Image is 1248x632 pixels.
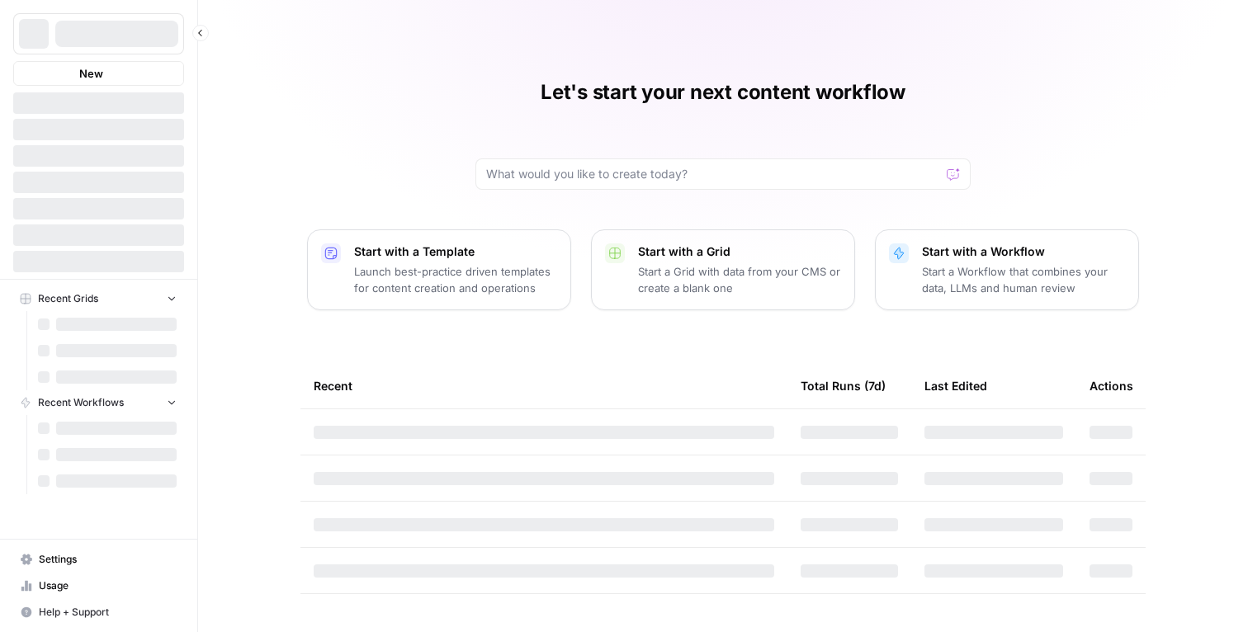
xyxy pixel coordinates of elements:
[13,390,184,415] button: Recent Workflows
[541,79,905,106] h1: Let's start your next content workflow
[39,578,177,593] span: Usage
[922,243,1125,260] p: Start with a Workflow
[924,363,987,408] div: Last Edited
[638,243,841,260] p: Start with a Grid
[875,229,1139,310] button: Start with a WorkflowStart a Workflow that combines your data, LLMs and human review
[354,243,557,260] p: Start with a Template
[79,65,103,82] span: New
[39,552,177,567] span: Settings
[801,363,886,408] div: Total Runs (7d)
[13,599,184,625] button: Help + Support
[13,61,184,86] button: New
[638,263,841,296] p: Start a Grid with data from your CMS or create a blank one
[486,166,940,182] input: What would you like to create today?
[38,291,98,306] span: Recent Grids
[922,263,1125,296] p: Start a Workflow that combines your data, LLMs and human review
[307,229,571,310] button: Start with a TemplateLaunch best-practice driven templates for content creation and operations
[314,363,774,408] div: Recent
[39,605,177,620] span: Help + Support
[38,395,124,410] span: Recent Workflows
[13,546,184,573] a: Settings
[591,229,855,310] button: Start with a GridStart a Grid with data from your CMS or create a blank one
[13,286,184,311] button: Recent Grids
[1090,363,1133,408] div: Actions
[13,573,184,599] a: Usage
[354,263,557,296] p: Launch best-practice driven templates for content creation and operations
